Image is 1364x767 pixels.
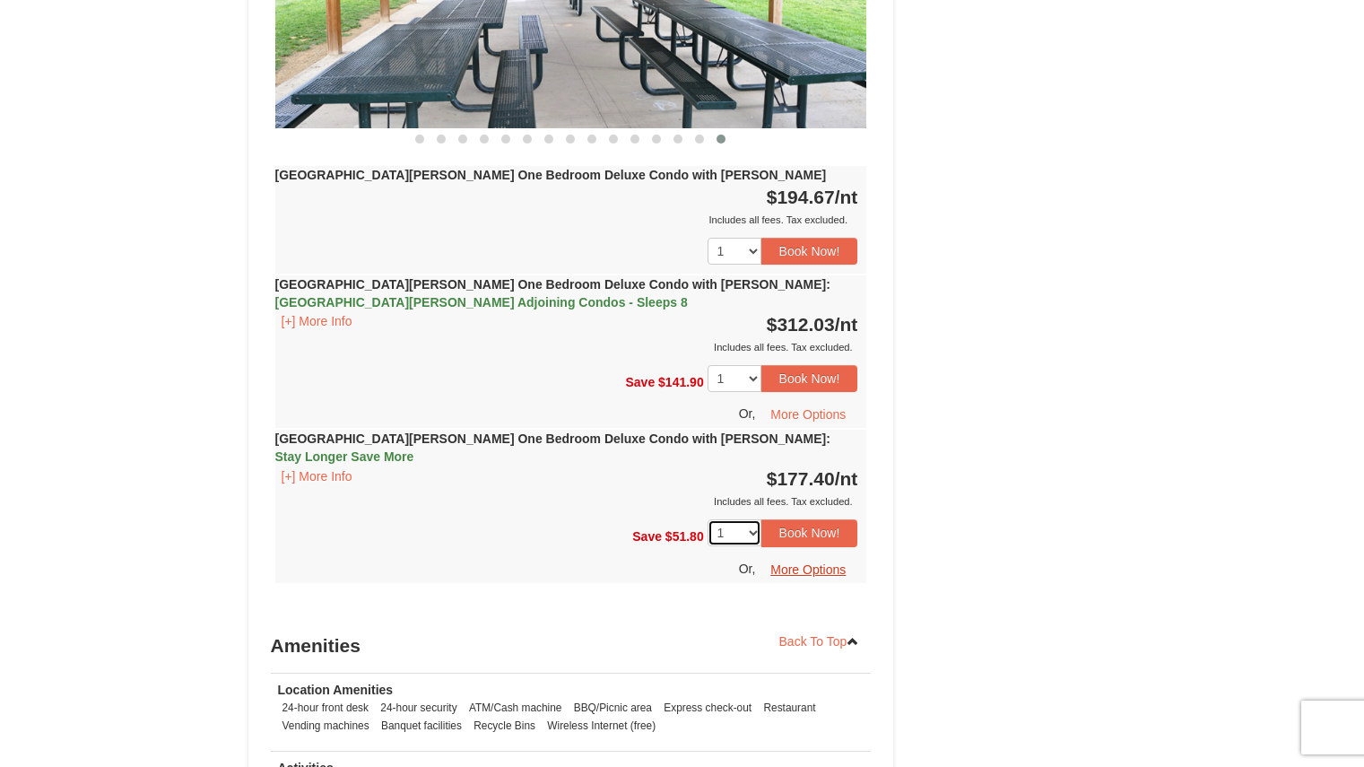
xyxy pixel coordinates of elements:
li: ATM/Cash machine [465,699,567,717]
button: Book Now! [761,519,858,546]
span: $141.90 [658,375,704,389]
li: 24-hour front desk [278,699,374,717]
li: Express check-out [659,699,756,717]
li: Recycle Bins [469,717,540,735]
span: $51.80 [665,529,704,544]
li: Wireless Internet (free) [543,717,660,735]
li: Banquet facilities [377,717,466,735]
button: Book Now! [761,238,858,265]
li: Restaurant [759,699,820,717]
li: BBQ/Picnic area [569,699,656,717]
span: $177.40 [767,468,835,489]
button: More Options [759,401,857,428]
span: : [826,431,830,446]
span: Save [632,529,662,544]
span: Stay Longer Save More [275,449,414,464]
strong: [GEOGRAPHIC_DATA][PERSON_NAME] One Bedroom Deluxe Condo with [PERSON_NAME] [275,431,830,464]
span: /nt [835,468,858,489]
li: 24-hour security [376,699,461,717]
span: : [826,277,830,292]
span: Save [625,375,655,389]
span: $312.03 [767,314,835,335]
a: Back To Top [768,628,872,655]
div: Includes all fees. Tax excluded. [275,338,858,356]
button: More Options [759,556,857,583]
h3: Amenities [271,628,872,664]
button: [+] More Info [275,311,359,331]
span: /nt [835,187,858,207]
span: Or, [739,561,756,575]
div: Includes all fees. Tax excluded. [275,492,858,510]
strong: [GEOGRAPHIC_DATA][PERSON_NAME] One Bedroom Deluxe Condo with [PERSON_NAME] [275,168,827,182]
button: Book Now! [761,365,858,392]
strong: $194.67 [767,187,858,207]
button: [+] More Info [275,466,359,486]
strong: [GEOGRAPHIC_DATA][PERSON_NAME] One Bedroom Deluxe Condo with [PERSON_NAME] [275,277,830,309]
div: Includes all fees. Tax excluded. [275,211,858,229]
span: [GEOGRAPHIC_DATA][PERSON_NAME] Adjoining Condos - Sleeps 8 [275,295,688,309]
span: Or, [739,406,756,421]
span: /nt [835,314,858,335]
li: Vending machines [278,717,374,735]
strong: Location Amenities [278,683,394,697]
